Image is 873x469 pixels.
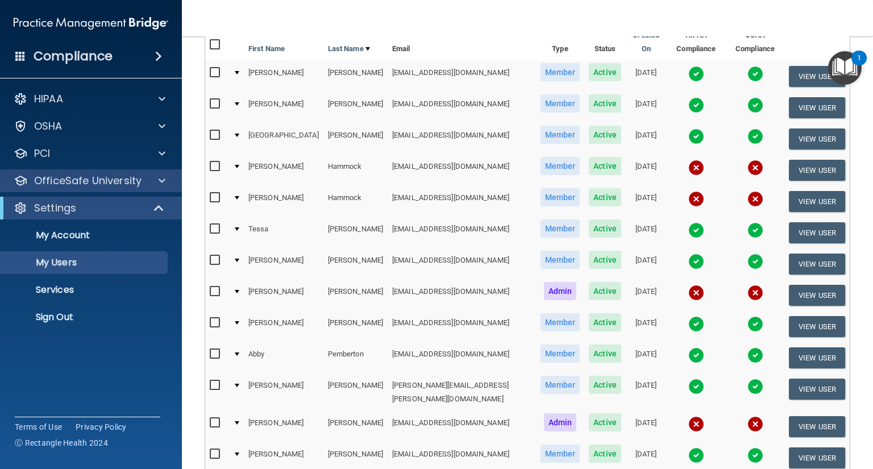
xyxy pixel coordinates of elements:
[789,128,845,150] button: View User
[388,61,536,92] td: [EMAIL_ADDRESS][DOMAIN_NAME]
[589,251,621,269] span: Active
[747,128,763,144] img: tick.e7d51cea.svg
[388,92,536,123] td: [EMAIL_ADDRESS][DOMAIN_NAME]
[630,28,662,56] a: Created On
[541,63,580,81] span: Member
[388,24,536,61] th: Email
[15,421,62,433] a: Terms of Use
[541,126,580,144] span: Member
[726,24,784,61] th: OSHA Compliance
[536,24,585,61] th: Type
[323,280,388,311] td: [PERSON_NAME]
[323,217,388,248] td: [PERSON_NAME]
[747,160,763,176] img: cross.ca9f0e7f.svg
[14,12,168,35] img: PMB logo
[747,379,763,395] img: tick.e7d51cea.svg
[589,219,621,238] span: Active
[688,97,704,113] img: tick.e7d51cea.svg
[789,97,845,118] button: View User
[244,373,323,411] td: [PERSON_NAME]
[789,285,845,306] button: View User
[828,51,862,85] button: Open Resource Center, 1 new notification
[857,58,861,73] div: 1
[541,376,580,394] span: Member
[14,92,165,106] a: HIPAA
[323,123,388,155] td: [PERSON_NAME]
[323,411,388,442] td: [PERSON_NAME]
[626,155,667,186] td: [DATE]
[14,201,165,215] a: Settings
[544,413,577,431] span: Admin
[789,66,845,87] button: View User
[589,345,621,363] span: Active
[626,373,667,411] td: [DATE]
[626,123,667,155] td: [DATE]
[388,155,536,186] td: [EMAIL_ADDRESS][DOMAIN_NAME]
[688,416,704,432] img: cross.ca9f0e7f.svg
[544,282,577,300] span: Admin
[388,217,536,248] td: [EMAIL_ADDRESS][DOMAIN_NAME]
[328,42,370,56] a: Last Name
[541,219,580,238] span: Member
[323,248,388,280] td: [PERSON_NAME]
[589,63,621,81] span: Active
[589,376,621,394] span: Active
[7,230,163,241] p: My Account
[789,254,845,275] button: View User
[34,92,63,106] p: HIPAA
[244,61,323,92] td: [PERSON_NAME]
[747,316,763,332] img: tick.e7d51cea.svg
[626,248,667,280] td: [DATE]
[323,61,388,92] td: [PERSON_NAME]
[589,413,621,431] span: Active
[688,285,704,301] img: cross.ca9f0e7f.svg
[816,391,859,434] iframe: Drift Widget Chat Controller
[626,92,667,123] td: [DATE]
[688,347,704,363] img: tick.e7d51cea.svg
[14,174,165,188] a: OfficeSafe University
[34,201,76,215] p: Settings
[244,342,323,373] td: Abby
[626,61,667,92] td: [DATE]
[789,191,845,212] button: View User
[541,251,580,269] span: Member
[747,347,763,363] img: tick.e7d51cea.svg
[589,157,621,175] span: Active
[541,94,580,113] span: Member
[244,217,323,248] td: Tessa
[323,342,388,373] td: Pemberton
[14,119,165,133] a: OSHA
[589,94,621,113] span: Active
[244,92,323,123] td: [PERSON_NAME]
[388,342,536,373] td: [EMAIL_ADDRESS][DOMAIN_NAME]
[323,186,388,217] td: Hammock
[589,126,621,144] span: Active
[244,280,323,311] td: [PERSON_NAME]
[244,186,323,217] td: [PERSON_NAME]
[323,311,388,342] td: [PERSON_NAME]
[626,217,667,248] td: [DATE]
[589,313,621,331] span: Active
[541,345,580,363] span: Member
[688,66,704,82] img: tick.e7d51cea.svg
[388,280,536,311] td: [EMAIL_ADDRESS][DOMAIN_NAME]
[789,316,845,337] button: View User
[541,157,580,175] span: Member
[688,191,704,207] img: cross.ca9f0e7f.svg
[388,123,536,155] td: [EMAIL_ADDRESS][DOMAIN_NAME]
[626,411,667,442] td: [DATE]
[688,316,704,332] img: tick.e7d51cea.svg
[789,416,845,437] button: View User
[244,411,323,442] td: [PERSON_NAME]
[388,248,536,280] td: [EMAIL_ADDRESS][DOMAIN_NAME]
[789,347,845,368] button: View User
[688,254,704,269] img: tick.e7d51cea.svg
[747,285,763,301] img: cross.ca9f0e7f.svg
[244,123,323,155] td: [GEOGRAPHIC_DATA]
[323,155,388,186] td: Hammock
[388,411,536,442] td: [EMAIL_ADDRESS][DOMAIN_NAME]
[244,311,323,342] td: [PERSON_NAME]
[747,416,763,432] img: cross.ca9f0e7f.svg
[34,119,63,133] p: OSHA
[626,342,667,373] td: [DATE]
